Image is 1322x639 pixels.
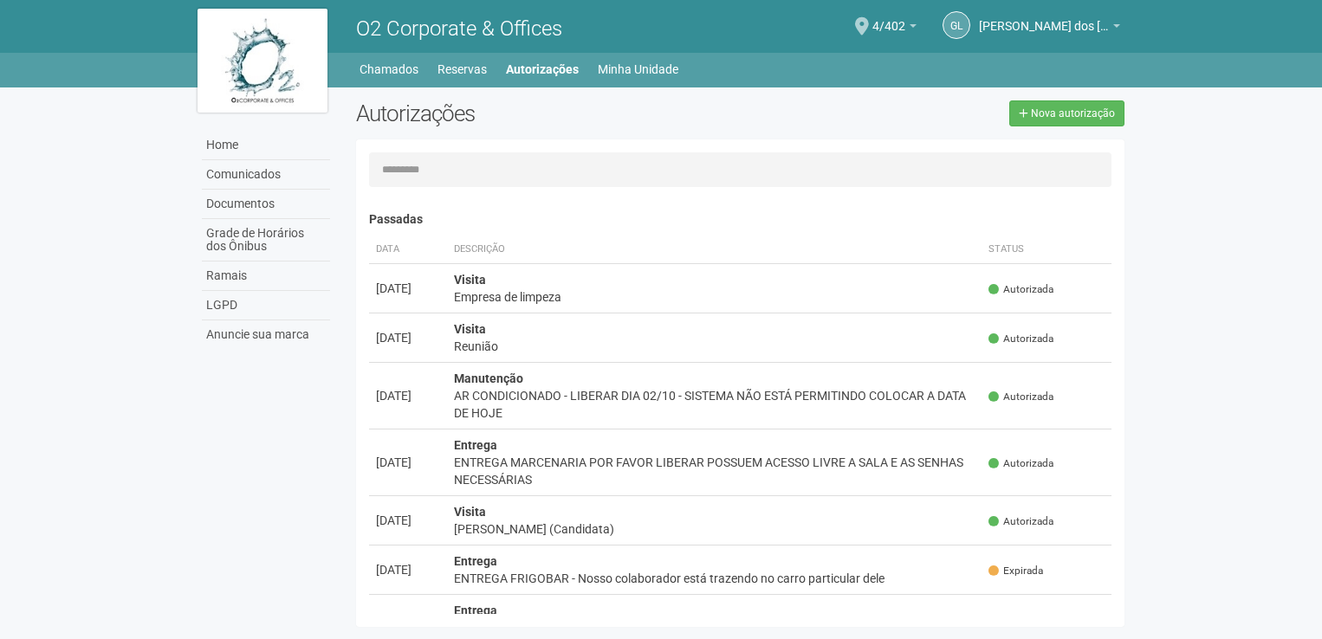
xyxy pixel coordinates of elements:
[454,371,523,385] strong: Manutenção
[1009,100,1124,126] a: Nova autorização
[454,603,497,617] strong: Entrega
[988,332,1053,346] span: Autorizada
[437,57,487,81] a: Reservas
[447,236,982,264] th: Descrição
[202,190,330,219] a: Documentos
[202,160,330,190] a: Comunicados
[454,273,486,287] strong: Visita
[454,322,486,336] strong: Visita
[376,454,440,471] div: [DATE]
[1031,107,1115,119] span: Nova autorização
[376,512,440,529] div: [DATE]
[872,22,917,35] a: 4/402
[454,570,975,587] div: ENTREGA FRIGOBAR - Nosso colaborador está trazendo no carro particular dele
[454,520,975,538] div: [PERSON_NAME] (Candidata)
[454,438,497,452] strong: Entrega
[454,338,975,355] div: Reunião
[988,564,1043,578] span: Expirada
[376,280,440,297] div: [DATE]
[356,100,727,126] h2: Autorizações
[376,387,440,404] div: [DATE]
[198,9,327,113] img: logo.jpg
[988,514,1053,529] span: Autorizada
[454,387,975,422] div: AR CONDICIONADO - LIBERAR DIA 02/10 - SISTEMA NÃO ESTÁ PERMITINDO COLOCAR A DATA DE HOJE
[369,236,447,264] th: Data
[988,282,1053,297] span: Autorizada
[988,390,1053,404] span: Autorizada
[202,261,330,291] a: Ramais
[369,213,1111,226] h4: Passadas
[988,456,1053,471] span: Autorizada
[376,329,440,346] div: [DATE]
[360,57,418,81] a: Chamados
[454,554,497,568] strong: Entrega
[979,3,1109,33] span: Gabriel Lemos Carreira dos Reis
[598,57,678,81] a: Minha Unidade
[202,320,330,349] a: Anuncie sua marca
[454,505,486,519] strong: Visita
[506,57,579,81] a: Autorizações
[454,288,975,306] div: Empresa de limpeza
[454,454,975,488] div: ENTREGA MARCENARIA POR FAVOR LIBERAR POSSUEM ACESSO LIVRE A SALA E AS SENHAS NECESSÁRIAS
[979,22,1120,35] a: [PERSON_NAME] dos [PERSON_NAME]
[376,610,440,628] div: [DATE]
[982,236,1111,264] th: Status
[943,11,970,39] a: GL
[872,3,905,33] span: 4/402
[988,613,1053,628] span: Autorizada
[356,16,562,41] span: O2 Corporate & Offices
[202,291,330,320] a: LGPD
[202,219,330,261] a: Grade de Horários dos Ônibus
[202,131,330,160] a: Home
[376,561,440,578] div: [DATE]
